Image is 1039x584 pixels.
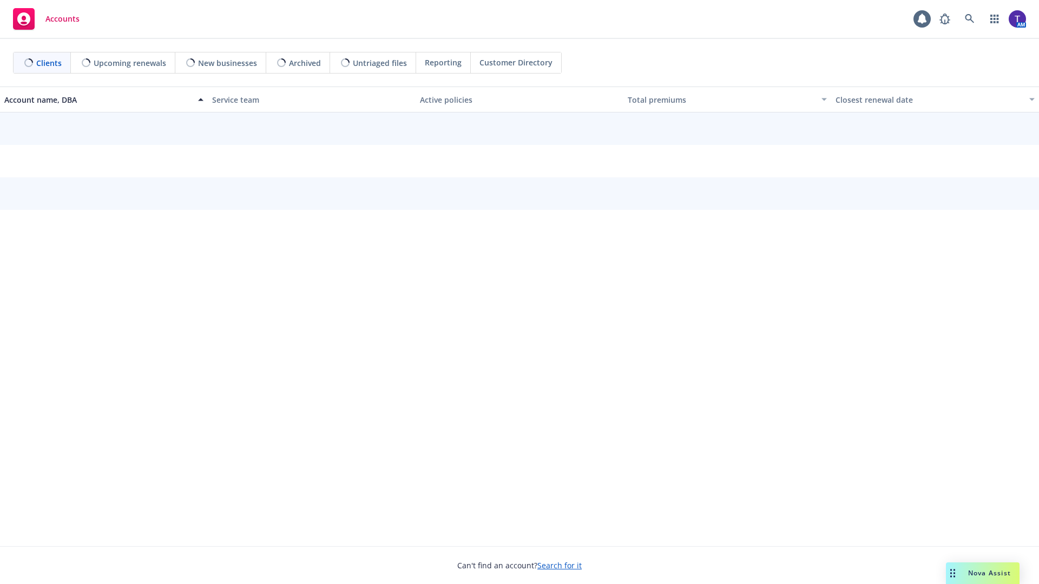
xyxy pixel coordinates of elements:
[628,94,815,105] div: Total premiums
[836,94,1023,105] div: Closest renewal date
[946,562,1020,584] button: Nova Assist
[1009,10,1026,28] img: photo
[479,57,553,68] span: Customer Directory
[623,87,831,112] button: Total premiums
[198,57,257,69] span: New businesses
[537,560,582,570] a: Search for it
[289,57,321,69] span: Archived
[212,94,411,105] div: Service team
[984,8,1005,30] a: Switch app
[968,568,1011,578] span: Nova Assist
[45,15,80,23] span: Accounts
[208,87,416,112] button: Service team
[457,560,582,571] span: Can't find an account?
[946,562,959,584] div: Drag to move
[4,94,192,105] div: Account name, DBA
[353,57,407,69] span: Untriaged files
[934,8,956,30] a: Report a Bug
[420,94,619,105] div: Active policies
[94,57,166,69] span: Upcoming renewals
[36,57,62,69] span: Clients
[831,87,1039,112] button: Closest renewal date
[425,57,462,68] span: Reporting
[416,87,623,112] button: Active policies
[959,8,981,30] a: Search
[9,4,84,34] a: Accounts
